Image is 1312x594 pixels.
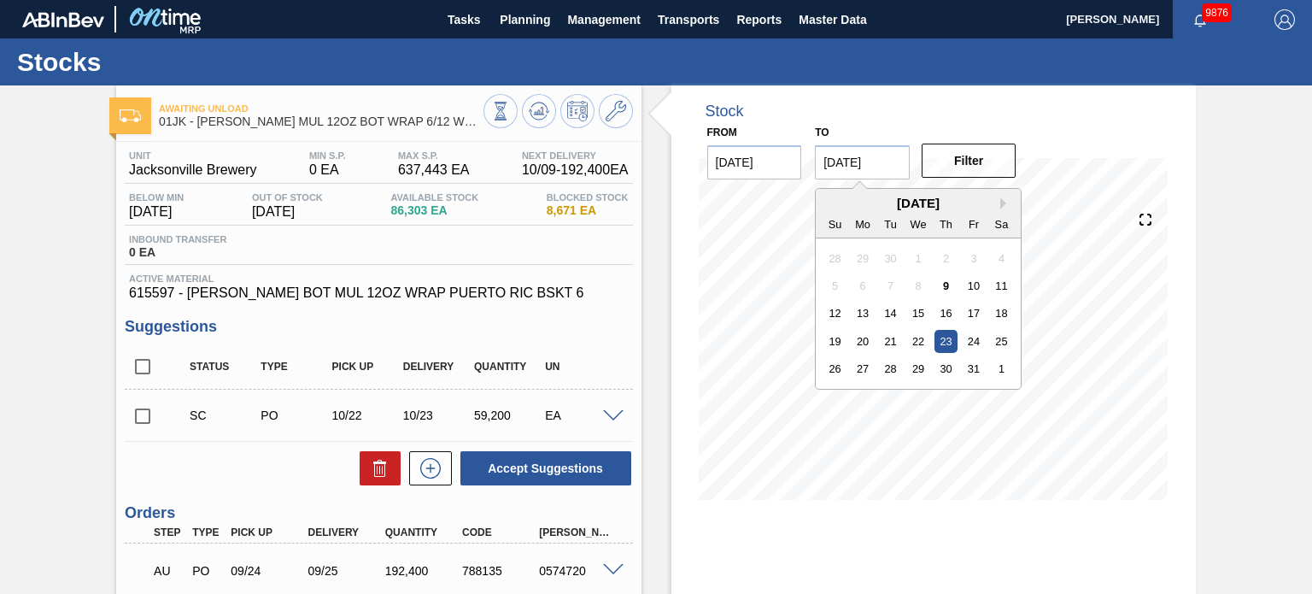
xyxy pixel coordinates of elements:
span: 0 EA [309,162,346,178]
div: Choose Monday, October 27th, 2025 [852,357,875,380]
div: Tu [879,212,902,235]
div: Choose Thursday, October 16th, 2025 [934,302,958,325]
span: Planning [500,9,550,30]
div: Su [823,212,846,235]
div: Type [188,526,226,538]
span: Master Data [799,9,866,30]
img: TNhmsLtSVTkK8tSr43FrP2fwEKptu5GPRR3wAAAABJRU5ErkJggg== [22,12,104,27]
div: Status [185,361,263,373]
div: Choose Saturday, October 11th, 2025 [990,274,1013,297]
span: MIN S.P. [309,150,346,161]
div: Step [149,526,188,538]
span: MAX S.P. [398,150,470,161]
span: 615597 - [PERSON_NAME] BOT MUL 12OZ WRAP PUERTO RIC BSKT 6 [129,285,628,301]
span: 637,443 EA [398,162,470,178]
div: Choose Sunday, October 26th, 2025 [823,357,846,380]
div: Choose Tuesday, October 28th, 2025 [879,357,902,380]
button: Next Month [1000,197,1012,209]
div: Choose Thursday, October 30th, 2025 [934,357,958,380]
button: Stocks Overview [483,94,518,128]
div: Not available Wednesday, October 8th, 2025 [907,274,930,297]
div: Not available Monday, October 6th, 2025 [852,274,875,297]
span: Out Of Stock [252,192,323,203]
div: EA [541,409,618,422]
h1: Stocks [17,52,320,72]
span: 86,303 EA [390,204,478,217]
input: mm/dd/yyyy [815,145,910,179]
h3: Suggestions [125,318,632,336]
button: Go to Master Data / General [599,94,633,128]
div: Type [256,361,334,373]
div: Fr [963,212,986,235]
div: Choose Monday, October 13th, 2025 [852,302,875,325]
div: 10/23/2025 [399,409,477,422]
button: Filter [922,144,1016,178]
label: to [815,126,829,138]
div: [DATE] [816,196,1021,210]
div: 10/22/2025 [328,409,406,422]
div: Not available Tuesday, September 30th, 2025 [879,246,902,269]
div: Sa [990,212,1013,235]
div: Th [934,212,958,235]
div: Delivery [399,361,477,373]
div: Not available Wednesday, October 1st, 2025 [907,246,930,269]
p: AU [154,564,184,578]
img: Logout [1274,9,1295,30]
div: Choose Tuesday, October 14th, 2025 [879,302,902,325]
div: Choose Wednesday, October 22nd, 2025 [907,330,930,353]
input: mm/dd/yyyy [707,145,802,179]
div: Quantity [470,361,548,373]
div: Choose Friday, October 24th, 2025 [963,330,986,353]
div: Choose Friday, October 31st, 2025 [963,357,986,380]
div: Suggestion Created [185,409,263,422]
div: Delete Suggestions [351,451,401,485]
span: [DATE] [129,204,184,220]
div: Choose Thursday, October 23rd, 2025 [934,330,958,353]
div: Choose Sunday, October 12th, 2025 [823,302,846,325]
div: Not available Saturday, October 4th, 2025 [990,246,1013,269]
div: Purchase order [256,409,334,422]
div: Pick up [226,526,311,538]
div: Accept Suggestions [452,450,633,487]
span: 9876 [1202,3,1232,22]
span: Tasks [445,9,483,30]
button: Accept Suggestions [460,451,631,485]
div: 09/24/2025 [226,564,311,578]
div: Choose Tuesday, October 21st, 2025 [879,330,902,353]
span: Inbound Transfer [129,234,226,244]
div: Code [458,526,542,538]
div: UN [541,361,618,373]
span: Reports [736,9,782,30]
div: 09/25/2025 [304,564,389,578]
span: Transports [658,9,719,30]
img: Ícone [120,109,141,122]
div: Choose Saturday, November 1st, 2025 [990,357,1013,380]
div: Choose Friday, October 17th, 2025 [963,302,986,325]
div: 192,400 [381,564,466,578]
div: Choose Thursday, October 9th, 2025 [934,274,958,297]
div: Choose Friday, October 10th, 2025 [963,274,986,297]
div: We [907,212,930,235]
button: Notifications [1173,8,1227,32]
div: 0574720 [535,564,619,578]
div: 788135 [458,564,542,578]
h3: Orders [125,504,632,522]
div: 59,200 [470,409,548,422]
div: Not available Friday, October 3rd, 2025 [963,246,986,269]
div: Choose Saturday, October 18th, 2025 [990,302,1013,325]
div: month 2025-10 [822,244,1016,383]
label: From [707,126,737,138]
span: Awaiting Unload [159,103,483,114]
div: Choose Monday, October 20th, 2025 [852,330,875,353]
div: Choose Wednesday, October 15th, 2025 [907,302,930,325]
button: Update Chart [522,94,556,128]
span: 8,671 EA [547,204,629,217]
span: 0 EA [129,246,226,259]
div: Choose Saturday, October 25th, 2025 [990,330,1013,353]
div: Choose Wednesday, October 29th, 2025 [907,357,930,380]
div: Choose Sunday, October 19th, 2025 [823,330,846,353]
button: Schedule Inventory [560,94,594,128]
div: Not available Tuesday, October 7th, 2025 [879,274,902,297]
div: [PERSON_NAME]. ID [535,526,619,538]
span: 10/09 - 192,400 EA [522,162,629,178]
